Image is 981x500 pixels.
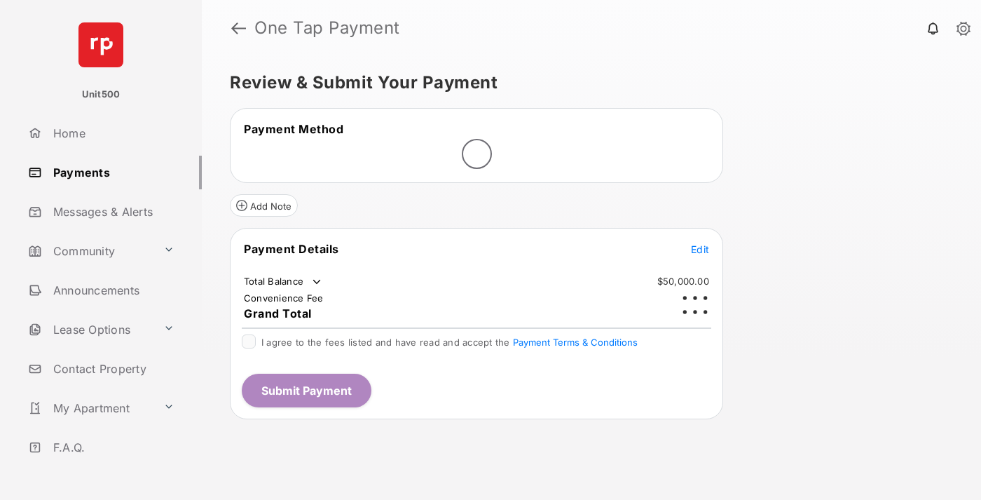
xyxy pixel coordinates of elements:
[513,337,638,348] button: I agree to the fees listed and have read and accept the
[22,431,202,464] a: F.A.Q.
[22,391,158,425] a: My Apartment
[691,242,709,256] button: Edit
[242,374,371,407] button: Submit Payment
[82,88,121,102] p: Unit500
[22,195,202,229] a: Messages & Alerts
[22,156,202,189] a: Payments
[691,243,709,255] span: Edit
[22,273,202,307] a: Announcements
[78,22,123,67] img: svg+xml;base64,PHN2ZyB4bWxucz0iaHR0cDovL3d3dy53My5vcmcvMjAwMC9zdmciIHdpZHRoPSI2NCIgaGVpZ2h0PSI2NC...
[22,234,158,268] a: Community
[22,352,202,386] a: Contact Property
[244,122,343,136] span: Payment Method
[261,337,638,348] span: I agree to the fees listed and have read and accept the
[22,313,158,346] a: Lease Options
[22,116,202,150] a: Home
[254,20,400,36] strong: One Tap Payment
[230,74,942,91] h5: Review & Submit Your Payment
[244,242,339,256] span: Payment Details
[244,306,312,320] span: Grand Total
[657,275,710,288] td: $50,000.00
[243,275,324,289] td: Total Balance
[243,292,324,304] td: Convenience Fee
[230,194,298,217] button: Add Note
